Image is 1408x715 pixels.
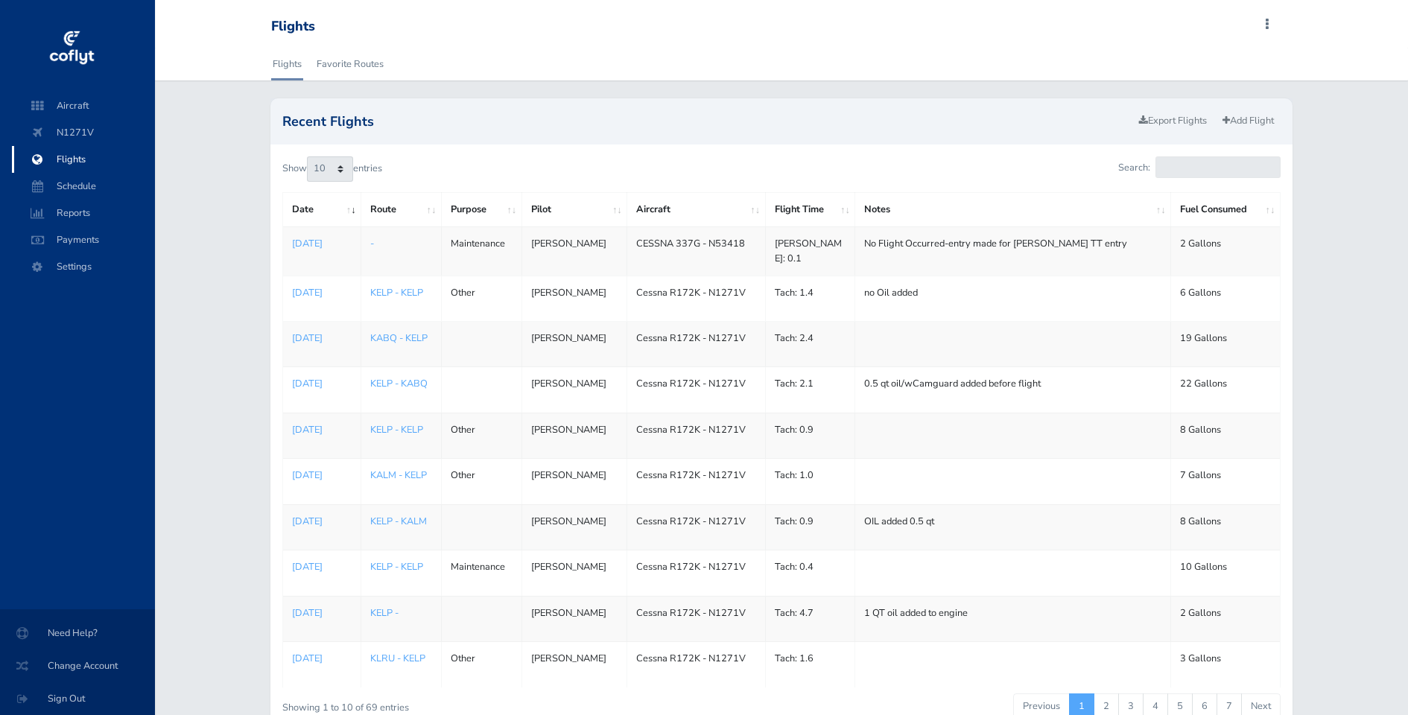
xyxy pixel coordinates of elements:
td: Tach: 2.1 [765,367,855,413]
td: [PERSON_NAME] [521,226,627,276]
th: Purpose: activate to sort column ascending [441,193,521,226]
th: Route: activate to sort column ascending [361,193,441,226]
a: KALM - KELP [370,468,427,482]
th: Pilot: activate to sort column ascending [521,193,627,226]
a: [DATE] [292,468,352,483]
td: Maintenance [441,550,521,596]
a: - [370,237,374,250]
td: no Oil added [855,276,1171,321]
span: Settings [27,253,140,280]
span: Reports [27,200,140,226]
td: 2 Gallons [1171,596,1281,641]
td: [PERSON_NAME] [521,322,627,367]
td: [PERSON_NAME] [521,459,627,504]
td: [PERSON_NAME]: 0.1 [765,226,855,276]
td: Other [441,642,521,687]
a: KELP - KELP [370,560,423,573]
span: Flights [27,146,140,173]
td: Tach: 0.4 [765,550,855,596]
td: Other [441,413,521,458]
a: KELP - KELP [370,423,423,436]
a: KELP - KELP [370,286,423,299]
th: Aircraft: activate to sort column ascending [627,193,765,226]
a: KELP - [370,606,399,620]
td: Cessna R172K - N1271V [627,642,765,687]
a: Add Flight [1216,110,1281,132]
td: Cessna R172K - N1271V [627,596,765,641]
img: coflyt logo [47,26,96,71]
div: Showing 1 to 10 of 69 entries [282,692,687,715]
span: Aircraft [27,92,140,119]
div: Flights [271,19,315,35]
td: OIL added 0.5 qt [855,504,1171,550]
td: Maintenance [441,226,521,276]
td: [PERSON_NAME] [521,413,627,458]
th: Date: activate to sort column ascending [283,193,361,226]
td: Cessna R172K - N1271V [627,413,765,458]
label: Show entries [282,156,382,182]
td: Cessna R172K - N1271V [627,459,765,504]
a: [DATE] [292,285,352,300]
span: N1271V [27,119,140,146]
td: [PERSON_NAME] [521,642,627,687]
span: Sign Out [18,685,137,712]
td: 6 Gallons [1171,276,1281,321]
td: Other [441,459,521,504]
p: [DATE] [292,606,352,620]
td: 0.5 qt oil/wCamguard added before flight [855,367,1171,413]
span: Need Help? [18,620,137,646]
td: Cessna R172K - N1271V [627,504,765,550]
td: Cessna R172K - N1271V [627,276,765,321]
td: 10 Gallons [1171,550,1281,596]
a: KELP - KABQ [370,377,428,390]
td: Cessna R172K - N1271V [627,367,765,413]
th: Notes: activate to sort column ascending [855,193,1171,226]
a: KELP - KALM [370,515,427,528]
input: Search: [1155,156,1281,178]
td: Tach: 4.7 [765,596,855,641]
td: Tach: 0.9 [765,504,855,550]
a: KLRU - KELP [370,652,425,665]
a: [DATE] [292,236,352,251]
th: Flight Time: activate to sort column ascending [765,193,855,226]
td: Tach: 1.6 [765,642,855,687]
th: Fuel Consumed: activate to sort column ascending [1171,193,1281,226]
a: [DATE] [292,559,352,574]
h2: Recent Flights [282,115,1132,128]
td: 1 QT oil added to engine [855,596,1171,641]
a: KABQ - KELP [370,331,428,345]
td: [PERSON_NAME] [521,504,627,550]
a: Export Flights [1132,110,1214,132]
td: Tach: 1.4 [765,276,855,321]
td: [PERSON_NAME] [521,276,627,321]
a: [DATE] [292,422,352,437]
td: 22 Gallons [1171,367,1281,413]
td: [PERSON_NAME] [521,550,627,596]
a: [DATE] [292,514,352,529]
label: Search: [1118,156,1280,178]
td: 8 Gallons [1171,413,1281,458]
a: [DATE] [292,651,352,666]
td: 2 Gallons [1171,226,1281,276]
span: Payments [27,226,140,253]
td: Tach: 1.0 [765,459,855,504]
td: Tach: 0.9 [765,413,855,458]
td: No Flight Occurred-entry made for [PERSON_NAME] TT entry [855,226,1171,276]
p: [DATE] [292,376,352,391]
td: 7 Gallons [1171,459,1281,504]
a: [DATE] [292,331,352,346]
td: [PERSON_NAME] [521,596,627,641]
td: CESSNA 337G - N53418 [627,226,765,276]
td: Cessna R172K - N1271V [627,550,765,596]
a: Flights [271,48,303,80]
td: Cessna R172K - N1271V [627,322,765,367]
td: 3 Gallons [1171,642,1281,687]
td: Tach: 2.4 [765,322,855,367]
